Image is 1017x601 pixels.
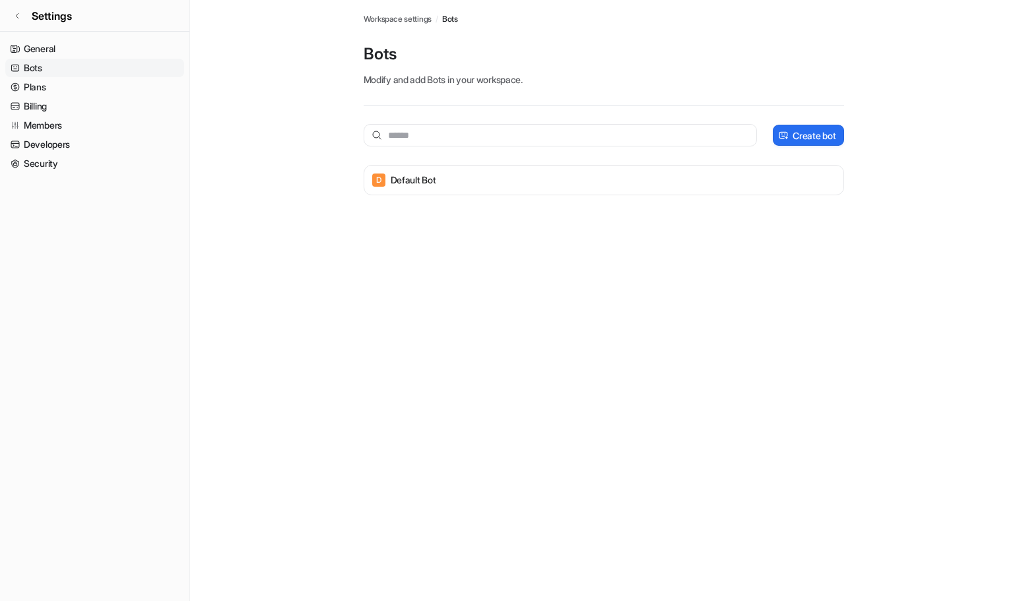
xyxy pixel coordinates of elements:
[5,135,184,154] a: Developers
[442,13,458,25] a: Bots
[5,154,184,173] a: Security
[5,97,184,115] a: Billing
[32,8,72,24] span: Settings
[778,131,789,141] img: create
[5,116,184,135] a: Members
[364,73,844,86] p: Modify and add Bots in your workspace.
[436,13,438,25] span: /
[364,13,432,25] a: Workspace settings
[773,125,843,146] button: Create bot
[793,129,836,142] p: Create bot
[391,174,436,187] p: Default Bot
[372,174,385,187] span: D
[5,78,184,96] a: Plans
[5,59,184,77] a: Bots
[5,40,184,58] a: General
[364,44,844,65] p: Bots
